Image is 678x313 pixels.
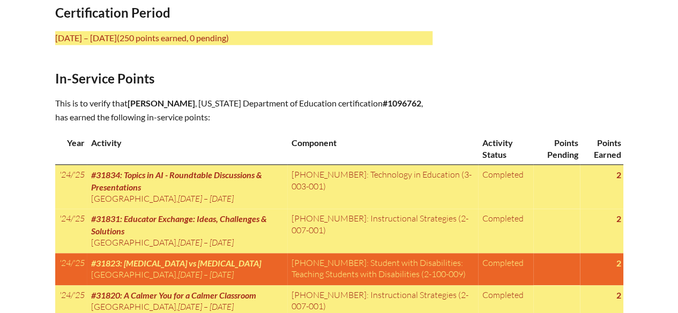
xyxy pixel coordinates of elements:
td: '24/'25 [55,253,87,285]
strong: 2 [616,290,621,300]
span: [DATE] – [DATE] [178,237,234,248]
p: [DATE] – [DATE] [55,31,433,45]
td: Completed [478,209,533,253]
td: [PHONE_NUMBER]: Technology in Education (3-003-001) [287,165,478,209]
strong: 2 [616,258,621,268]
span: #31820: A Calmer You for a Calmer Classroom [91,290,256,300]
td: , [87,253,287,285]
span: #31823: [MEDICAL_DATA] vs [MEDICAL_DATA] [91,258,261,268]
b: #1096762 [383,98,421,108]
th: Activity [87,133,287,164]
span: [GEOGRAPHIC_DATA] [91,237,176,248]
span: #31831: Educator Exchange: Ideas, Challenges & Solutions [91,213,267,235]
span: [GEOGRAPHIC_DATA] [91,193,176,204]
span: (250 points earned, 0 pending) [117,33,229,43]
th: Activity Status [478,133,533,164]
td: , [87,209,287,253]
td: [PHONE_NUMBER]: Student with Disabilities: Teaching Students with Disabilities (2-100-009) [287,253,478,285]
td: Completed [478,253,533,285]
span: #31834: Topics in AI - Roundtable Discussions & Presentations [91,170,262,192]
span: [GEOGRAPHIC_DATA] [91,269,176,280]
h2: In-Service Points [55,71,433,86]
th: Points Pending [533,133,580,164]
th: Points Earned [580,133,623,164]
span: [PERSON_NAME] [128,98,195,108]
span: [DATE] – [DATE] [178,193,234,204]
strong: 2 [616,170,621,180]
th: Component [287,133,478,164]
th: Year [55,133,87,164]
td: , [87,165,287,209]
span: [DATE] – [DATE] [178,269,234,280]
td: '24/'25 [55,165,87,209]
p: This is to verify that , [US_STATE] Department of Education certification , has earned the follow... [55,96,433,124]
td: Completed [478,165,533,209]
h2: Certification Period [55,5,433,20]
td: [PHONE_NUMBER]: Instructional Strategies (2-007-001) [287,209,478,253]
span: [GEOGRAPHIC_DATA] [91,301,176,312]
td: '24/'25 [55,209,87,253]
strong: 2 [616,213,621,224]
span: [DATE] – [DATE] [178,301,234,312]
